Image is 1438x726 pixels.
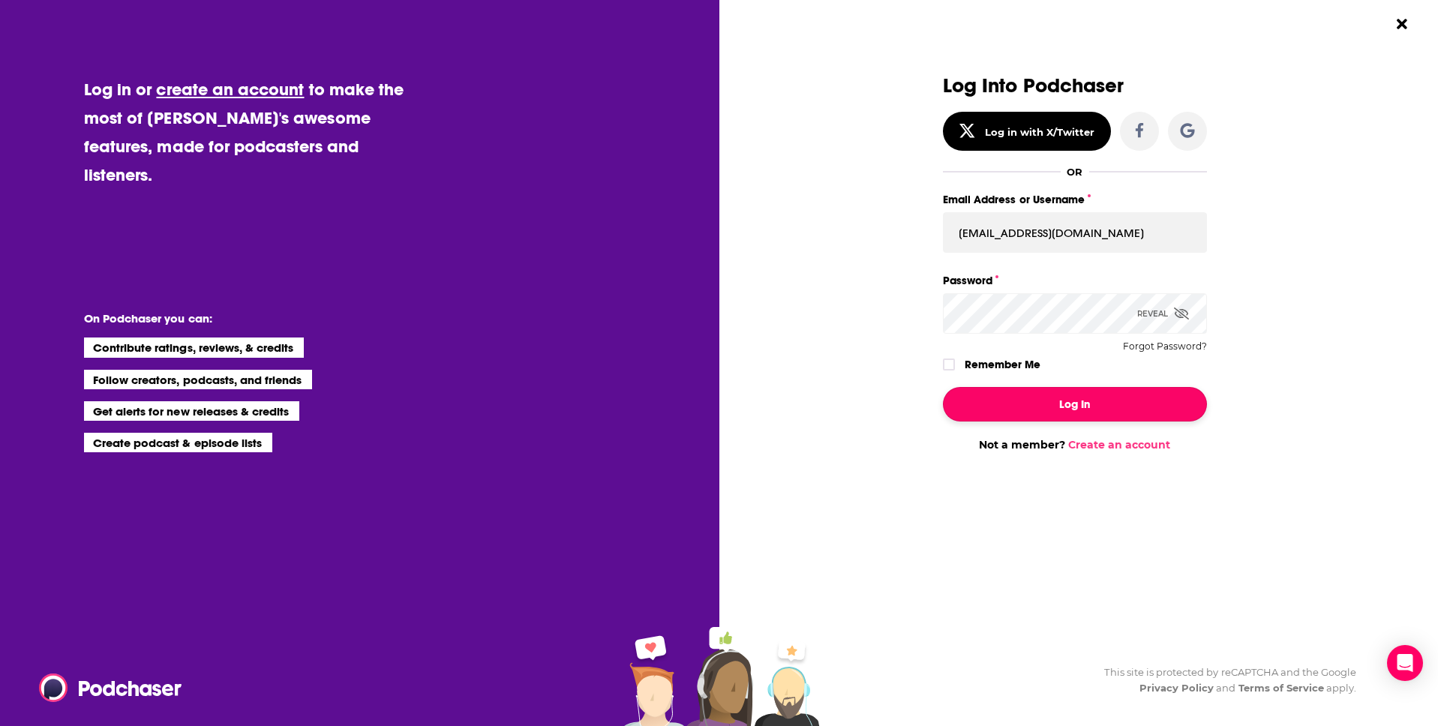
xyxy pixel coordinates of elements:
div: This site is protected by reCAPTCHA and the Google and apply. [1092,664,1356,696]
li: Contribute ratings, reviews, & credits [84,337,305,357]
label: Email Address or Username [943,190,1207,209]
li: On Podchaser you can: [84,311,384,325]
label: Remember Me [965,355,1040,374]
a: Terms of Service [1238,682,1325,694]
li: Follow creators, podcasts, and friends [84,370,313,389]
input: Email Address or Username [943,212,1207,253]
label: Password [943,271,1207,290]
div: Open Intercom Messenger [1387,645,1423,681]
button: Log In [943,387,1207,421]
li: Get alerts for new releases & credits [84,401,299,421]
button: Close Button [1388,10,1416,38]
button: Log in with X/Twitter [943,112,1111,151]
a: Privacy Policy [1139,682,1214,694]
div: Reveal [1137,293,1189,334]
div: Log in with X/Twitter [985,126,1095,138]
img: Podchaser - Follow, Share and Rate Podcasts [39,673,183,702]
div: Not a member? [943,438,1207,451]
a: Create an account [1068,438,1170,451]
div: OR [1067,166,1082,178]
a: create an account [156,79,304,100]
button: Forgot Password? [1123,341,1207,352]
a: Podchaser - Follow, Share and Rate Podcasts [39,673,171,702]
li: Create podcast & episode lists [84,433,272,452]
h3: Log Into Podchaser [943,75,1207,97]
